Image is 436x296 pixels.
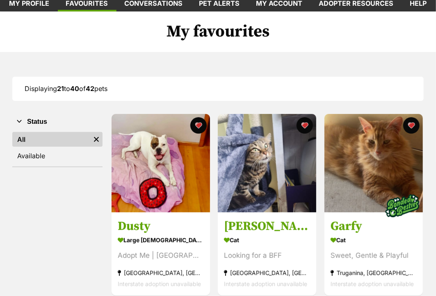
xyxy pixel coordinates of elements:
[224,280,307,287] span: Interstate adoption unavailable
[112,114,210,212] img: Dusty
[331,234,417,246] div: Cat
[112,212,210,295] a: Dusty large [DEMOGRAPHIC_DATA] Dog Adopt Me | [GEOGRAPHIC_DATA] [GEOGRAPHIC_DATA], [GEOGRAPHIC_DA...
[331,218,417,234] h3: Garfy
[118,218,204,234] h3: Dusty
[403,117,420,134] button: favourite
[118,280,201,287] span: Interstate adoption unavailable
[382,185,423,226] img: bonded besties
[218,114,316,212] img: Barbra
[70,84,79,93] strong: 40
[224,218,310,234] h3: [PERSON_NAME]
[90,132,103,147] a: Remove filter
[12,148,103,163] a: Available
[297,117,313,134] button: favourite
[12,132,90,147] a: All
[12,130,103,166] div: Status
[324,114,423,212] img: Garfy
[331,250,417,261] div: Sweet, Gentle & Playful
[224,267,310,278] div: [GEOGRAPHIC_DATA], [GEOGRAPHIC_DATA]
[86,84,94,93] strong: 42
[190,117,207,134] button: favourite
[118,250,204,261] div: Adopt Me | [GEOGRAPHIC_DATA]
[331,267,417,278] div: Truganina, [GEOGRAPHIC_DATA]
[118,234,204,246] div: large [DEMOGRAPHIC_DATA] Dog
[118,267,204,278] div: [GEOGRAPHIC_DATA], [GEOGRAPHIC_DATA]
[25,84,107,93] span: Displaying to of pets
[57,84,64,93] strong: 21
[224,234,310,246] div: Cat
[12,116,103,127] button: Status
[324,212,423,295] a: Garfy Cat Sweet, Gentle & Playful Truganina, [GEOGRAPHIC_DATA] Interstate adoption unavailable fa...
[218,212,316,295] a: [PERSON_NAME] Cat Looking for a BFF [GEOGRAPHIC_DATA], [GEOGRAPHIC_DATA] Interstate adoption unav...
[331,280,414,287] span: Interstate adoption unavailable
[224,250,310,261] div: Looking for a BFF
